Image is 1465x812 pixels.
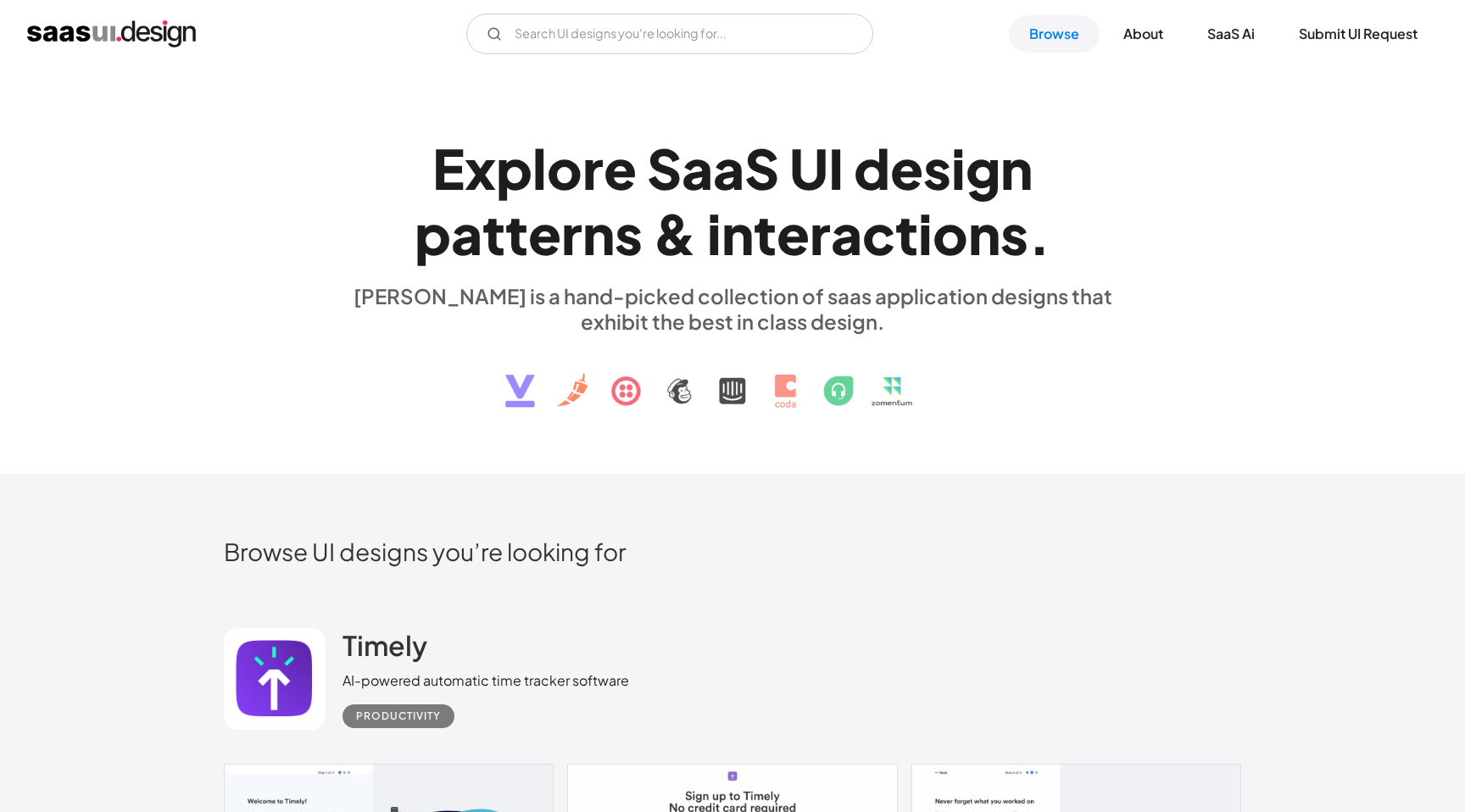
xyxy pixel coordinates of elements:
[465,136,496,201] div: x
[343,283,1122,334] div: [PERSON_NAME] is a hand-picked collection of saas application designs that exhibit the best in cl...
[777,201,810,266] div: e
[1187,15,1275,53] a: SaaS Ai
[968,201,1000,266] div: n
[356,706,441,726] div: Productivity
[343,628,427,670] a: Timely
[27,20,196,47] a: home
[653,201,697,266] div: &
[721,201,754,266] div: n
[713,136,744,201] div: a
[828,136,844,201] div: I
[482,201,505,266] div: t
[528,201,561,266] div: e
[854,136,890,201] div: d
[343,670,629,691] div: AI-powered automatic time tracker software
[582,201,615,266] div: n
[415,201,451,266] div: p
[466,14,873,54] form: Email Form
[744,136,779,201] div: S
[789,136,828,201] div: U
[615,201,643,266] div: s
[343,136,1122,266] h1: Explore SaaS UI design patterns & interactions.
[862,201,895,266] div: c
[895,201,918,266] div: t
[561,201,582,266] div: r
[966,136,1000,201] div: g
[476,334,989,422] img: text, icon, saas logo
[1028,201,1050,266] div: .
[1103,15,1184,53] a: About
[604,136,637,201] div: e
[890,136,923,201] div: e
[933,201,968,266] div: o
[951,136,966,201] div: i
[343,628,427,662] h2: Timely
[754,201,777,266] div: t
[923,136,951,201] div: s
[918,201,933,266] div: i
[432,136,465,201] div: E
[451,201,482,266] div: a
[505,201,528,266] div: t
[582,136,604,201] div: r
[496,136,532,201] div: p
[1000,201,1028,266] div: s
[1009,15,1100,53] a: Browse
[224,537,1241,566] h2: Browse UI designs you’re looking for
[707,201,721,266] div: i
[647,136,682,201] div: S
[1278,15,1438,53] a: Submit UI Request
[1000,136,1033,201] div: n
[682,136,713,201] div: a
[831,201,862,266] div: a
[466,14,873,54] input: Search UI designs you're looking for...
[547,136,582,201] div: o
[532,136,547,201] div: l
[810,201,831,266] div: r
